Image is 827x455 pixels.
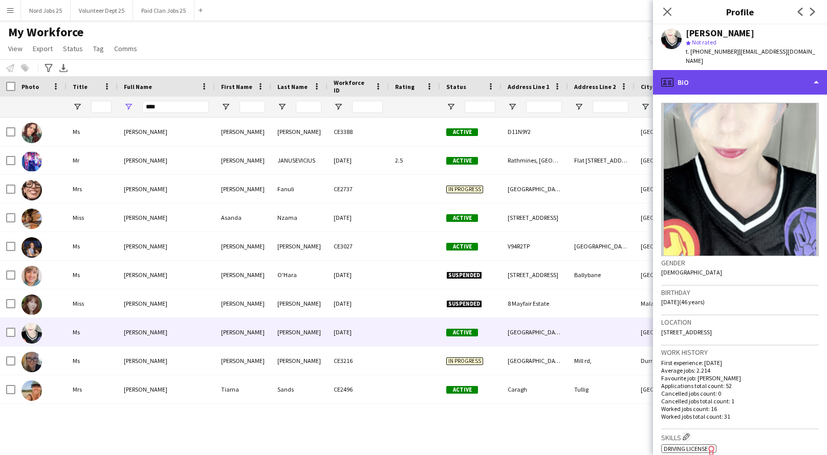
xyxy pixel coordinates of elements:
span: [DEMOGRAPHIC_DATA] [661,268,722,276]
div: [GEOGRAPHIC_DATA] [635,146,696,174]
button: Volunteer Dept 25 [71,1,133,20]
div: Mill rd, [568,347,635,375]
app-action-btn: Export XLSX [57,62,70,74]
div: [PERSON_NAME] [215,118,271,146]
span: Active [446,128,478,136]
p: Cancelled jobs count: 0 [661,390,819,397]
div: 8 Mayfair Estate [502,289,568,317]
a: View [4,42,27,55]
div: [DATE] [328,203,389,232]
div: [DATE] [328,146,389,174]
div: [GEOGRAPHIC_DATA] [635,375,696,403]
span: | [EMAIL_ADDRESS][DOMAIN_NAME] [686,48,815,64]
img: ALEKSANDRAS JANUSEVICIUS [21,151,42,172]
div: [GEOGRAPHIC_DATA] [635,261,696,289]
span: Rating [395,83,415,90]
button: Open Filter Menu [221,102,230,111]
input: Address Line 1 Filter Input [526,101,562,113]
div: Bio [653,70,827,95]
p: Worked jobs count: 16 [661,405,819,413]
div: Mr [67,146,118,174]
span: Last Name [277,83,308,90]
span: Export [33,44,53,53]
app-action-btn: Advanced filters [42,62,55,74]
h3: Birthday [661,288,819,297]
div: JANUSEVICIUS [271,146,328,174]
p: Favourite job: [PERSON_NAME] [661,374,819,382]
div: [PERSON_NAME] [215,175,271,203]
span: [PERSON_NAME] [124,185,167,193]
div: Ms [67,318,118,346]
div: CE3027 [328,232,389,260]
div: Tullig [568,375,635,403]
div: [GEOGRAPHIC_DATA] [635,318,696,346]
div: Ms [67,232,118,260]
div: Mrs [67,375,118,403]
div: [PERSON_NAME] [215,146,271,174]
div: [STREET_ADDRESS] [502,261,568,289]
div: [DATE] [328,261,389,289]
span: Status [446,83,466,90]
p: First experience: [DATE] [661,359,819,367]
div: Ms [67,261,118,289]
span: In progress [446,186,483,193]
div: [GEOGRAPHIC_DATA] 8 [635,175,696,203]
span: First Name [221,83,252,90]
span: [PERSON_NAME] [124,357,167,365]
div: Ms [67,347,118,375]
div: [DATE] [328,289,389,317]
img: Sandie Hickey [21,323,42,344]
div: [PERSON_NAME] [215,347,271,375]
div: Ballybane [568,261,635,289]
h3: Skills [661,431,819,442]
input: Full Name Filter Input [142,101,209,113]
span: Suspended [446,300,482,308]
button: Open Filter Menu [124,102,133,111]
div: 2.5 [389,146,440,174]
div: Durrow [635,347,696,375]
div: [GEOGRAPHIC_DATA] [568,232,635,260]
img: Cassandra Frawley [21,237,42,258]
span: [PERSON_NAME] [124,328,167,336]
span: Full Name [124,83,152,90]
div: Flat [STREET_ADDRESS] [568,146,635,174]
span: [PERSON_NAME] [124,385,167,393]
img: Alessandra Fanuli [21,180,42,200]
p: Applications total count: 52 [661,382,819,390]
span: Active [446,214,478,222]
div: Miss [67,289,118,317]
input: Status Filter Input [465,101,495,113]
div: Miss [67,203,118,232]
span: Status [63,44,83,53]
span: View [8,44,23,53]
span: In progress [446,357,483,365]
div: [STREET_ADDRESS] [502,203,568,232]
div: [DATE] [328,318,389,346]
button: Nord Jobs 25 [21,1,71,20]
p: Cancelled jobs total count: 1 [661,397,819,405]
div: Mrs [67,175,118,203]
input: Workforce ID Filter Input [352,101,383,113]
span: Active [446,243,478,251]
span: Suspended [446,271,482,279]
p: Average jobs: 2.214 [661,367,819,374]
button: Open Filter Menu [446,102,455,111]
a: Tag [89,42,108,55]
button: Open Filter Menu [641,102,650,111]
img: Crew avatar or photo [661,103,819,256]
p: Worked jobs total count: 31 [661,413,819,420]
div: Asanda [215,203,271,232]
a: Export [29,42,57,55]
span: [PERSON_NAME] [124,242,167,250]
div: Fanuli [271,175,328,203]
h3: Location [661,317,819,327]
img: Aleksandra Galazkiewicz [21,123,42,143]
input: Address Line 2 Filter Input [593,101,628,113]
div: [GEOGRAPHIC_DATA], [GEOGRAPHIC_DATA], [GEOGRAPHIC_DATA] [502,318,568,346]
input: Last Name Filter Input [296,101,321,113]
div: Sands [271,375,328,403]
input: Title Filter Input [91,101,112,113]
div: [GEOGRAPHIC_DATA] [635,118,696,146]
span: [PERSON_NAME] [124,128,167,135]
div: Ms [67,118,118,146]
